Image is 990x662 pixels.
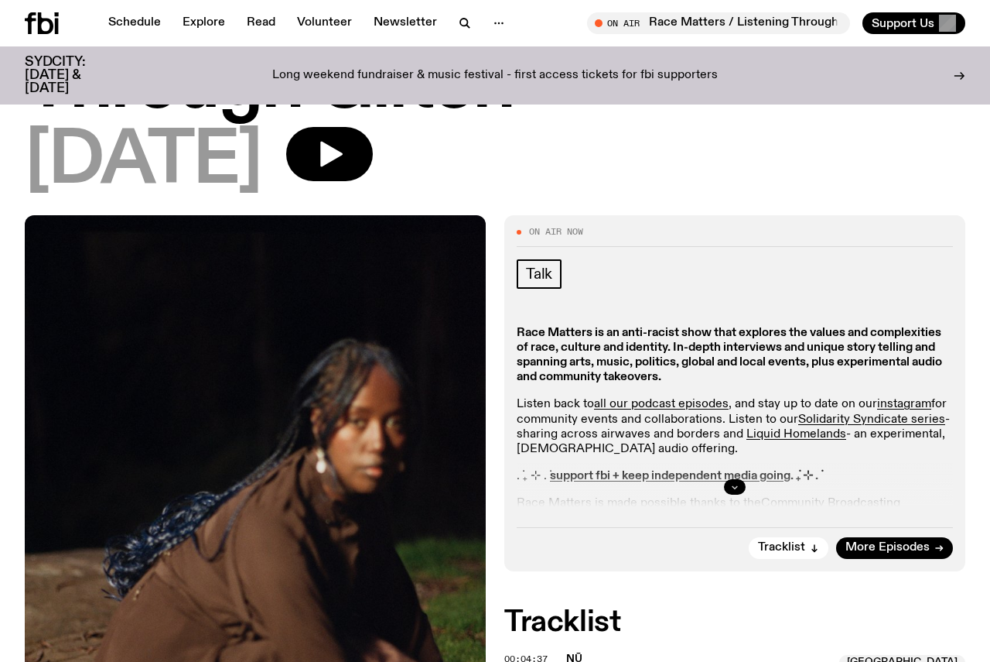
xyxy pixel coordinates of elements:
a: Explore [173,12,234,34]
button: On AirRace Matters / Listening Through Glitch [587,12,850,34]
a: Solidarity Syndicate series [798,413,945,426]
a: all our podcast episodes [594,398,729,410]
a: Volunteer [288,12,361,34]
a: instagram [877,398,931,410]
a: Newsletter [364,12,446,34]
span: More Episodes [845,542,930,554]
a: Schedule [99,12,170,34]
p: Long weekend fundraiser & music festival - first access tickets for fbi supporters [272,69,718,83]
a: More Episodes [836,537,953,559]
span: Support Us [872,16,934,30]
h2: Tracklist [504,609,965,636]
button: Tracklist [749,537,828,559]
span: Tracklist [758,542,805,554]
a: Liquid Homelands [746,428,846,441]
strong: Race Matters is an anti-racist show that explores the values and complexities of race, culture an... [517,327,942,384]
span: On Air Now [529,228,583,236]
span: Talk [526,266,552,283]
p: Listen back to , and stay up to date on our for community events and collaborations. Listen to ou... [517,397,953,457]
a: Read [237,12,285,34]
h3: SYDCITY: [DATE] & [DATE] [25,56,124,95]
span: [DATE] [25,127,261,197]
a: Talk [517,259,562,289]
button: Support Us [862,12,965,34]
